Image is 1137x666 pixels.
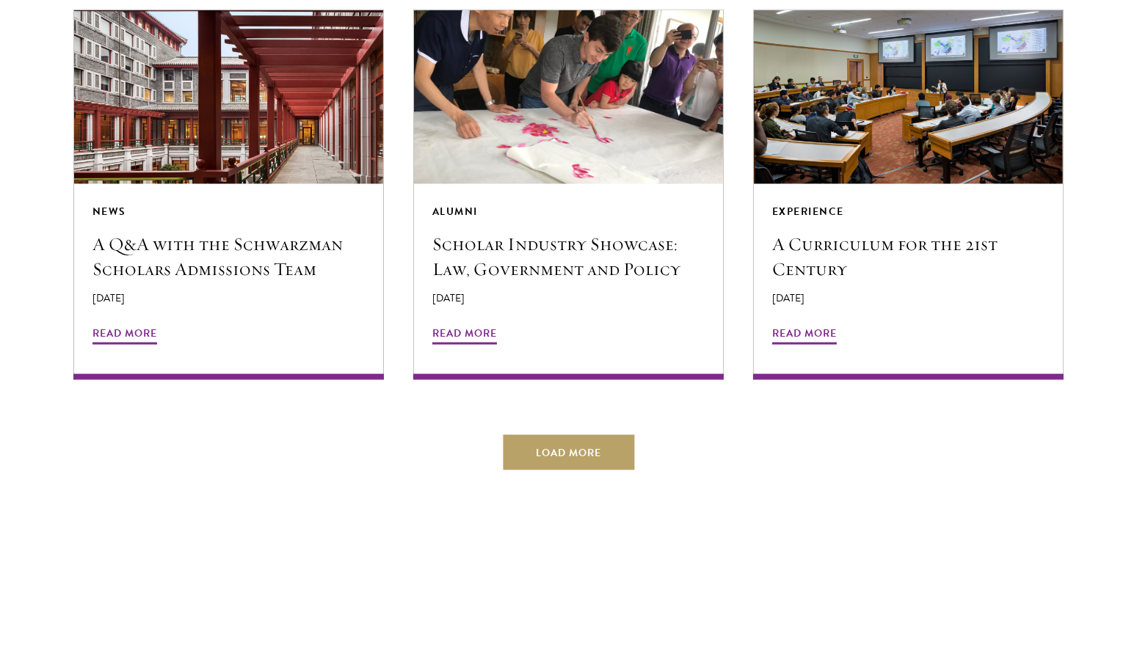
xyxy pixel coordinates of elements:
a: Experience A Curriculum for the 21st Century [DATE] Read More [754,10,1063,380]
span: Read More [432,324,497,347]
p: [DATE] [432,290,705,306]
span: Read More [92,324,157,347]
div: Alumni [432,202,705,221]
a: Alumni Scholar Industry Showcase: Law, Government and Policy [DATE] Read More [414,10,723,380]
p: [DATE] [772,290,1045,306]
span: Read More [772,324,837,347]
a: News A Q&A with the Schwarzman Scholars Admissions Team [DATE] Read More [74,10,383,380]
p: [DATE] [92,290,365,306]
h5: Scholar Industry Showcase: Law, Government and Policy [432,232,705,282]
div: Experience [772,202,1045,221]
h5: A Curriculum for the 21st Century [772,232,1045,282]
div: News [92,202,365,221]
h5: A Q&A with the Schwarzman Scholars Admissions Team [92,232,365,282]
button: Load More [503,435,634,470]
